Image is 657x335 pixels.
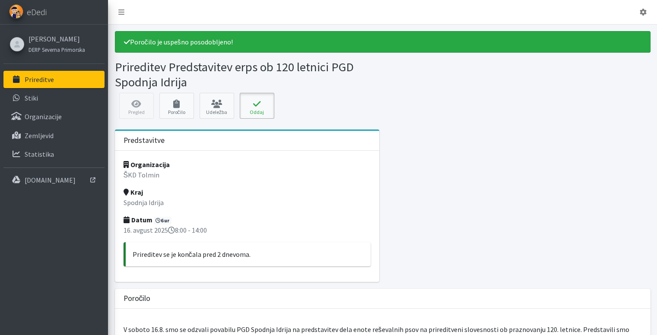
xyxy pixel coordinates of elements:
span: 6 ur [154,217,172,224]
button: Oddaj [240,93,274,119]
a: Zemljevid [3,127,105,144]
small: DERP Severna Primorska [29,46,85,53]
p: Prireditve [25,75,54,84]
div: Poročilo je uspešno posodobljeno! [115,31,651,53]
img: eDedi [9,4,23,19]
span: eDedi [27,6,47,19]
h1: Prireditev Predstavitev erps ob 120 letnici PGD Spodnja Idrija [115,60,380,89]
strong: Kraj [124,188,143,196]
a: Prireditve [3,71,105,88]
p: Zemljevid [25,131,54,140]
a: [PERSON_NAME] [29,34,85,44]
p: Organizacije [25,112,62,121]
strong: Organizacija [124,160,170,169]
p: Statistika [25,150,54,158]
a: Udeležba [200,93,234,119]
p: 16. avgust 2025 8:00 - 14:00 [124,225,371,235]
a: Statistika [3,145,105,163]
strong: Datum [124,215,152,224]
p: Prireditev se je končala pred 2 dnevoma. [133,249,364,259]
a: Stiki [3,89,105,107]
p: [DOMAIN_NAME] [25,176,76,184]
a: Organizacije [3,108,105,125]
a: [DOMAIN_NAME] [3,171,105,189]
p: Spodnja Idrija [124,197,371,208]
p: Stiki [25,94,38,102]
a: DERP Severna Primorska [29,44,85,54]
a: Poročilo [159,93,194,119]
h3: Predstavitve [124,136,165,145]
p: ŠKD Tolmin [124,170,371,180]
h3: Poročilo [124,294,151,303]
